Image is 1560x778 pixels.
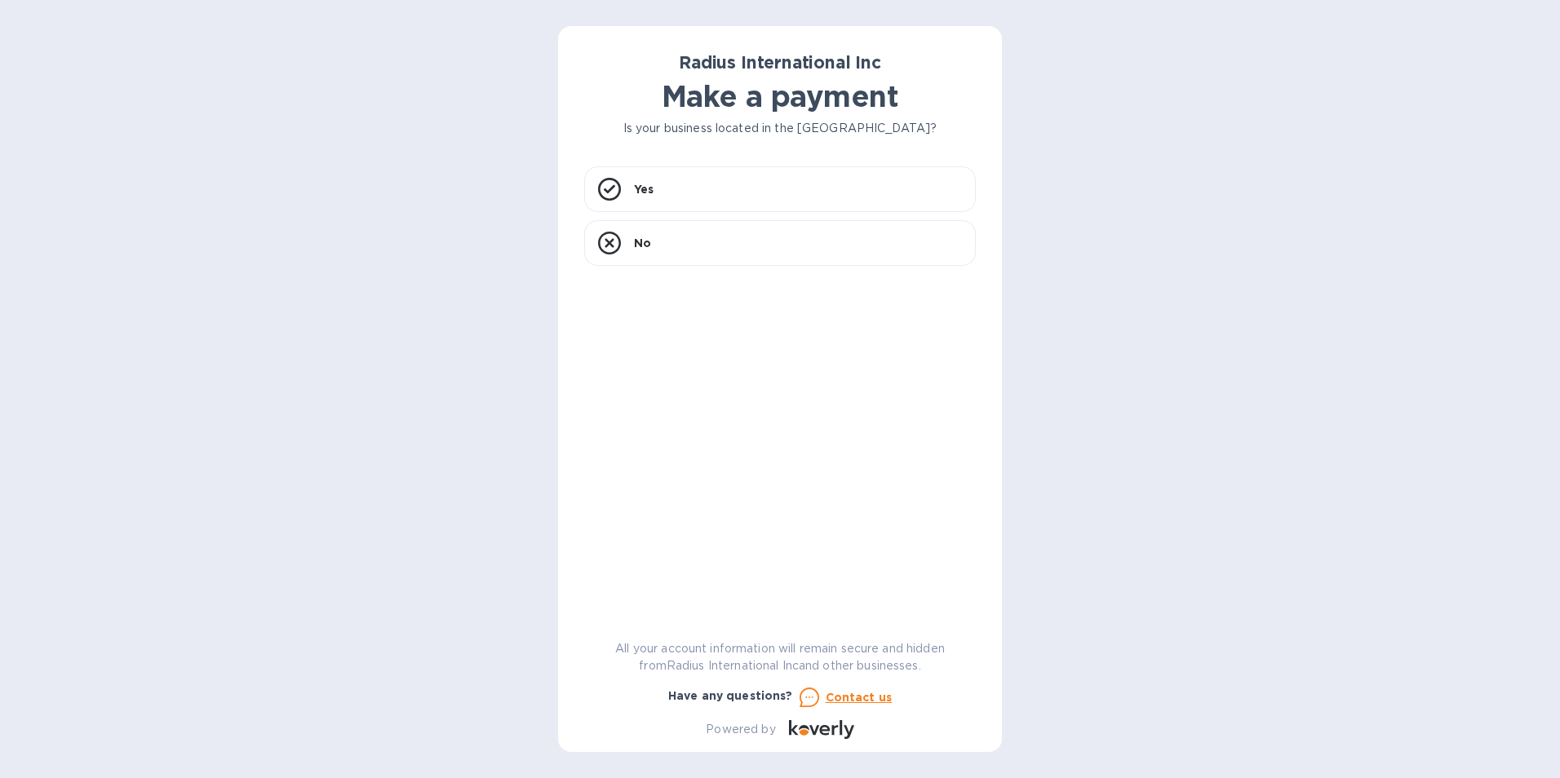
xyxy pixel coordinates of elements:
b: Radius International Inc [679,52,881,73]
p: No [634,235,651,251]
p: Is your business located in the [GEOGRAPHIC_DATA]? [584,120,976,137]
u: Contact us [826,691,893,704]
p: Yes [634,181,654,197]
h1: Make a payment [584,79,976,113]
p: Powered by [706,721,775,738]
b: Have any questions? [668,689,793,702]
p: All your account information will remain secure and hidden from Radius International Inc and othe... [584,640,976,674]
